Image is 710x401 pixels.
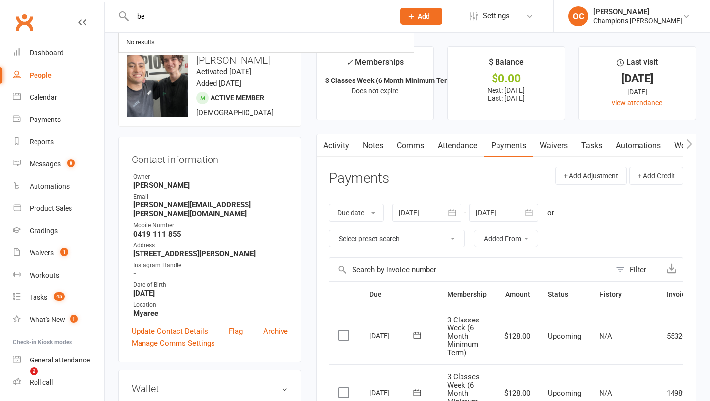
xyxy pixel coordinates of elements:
th: Membership [438,282,496,307]
a: Flag [229,325,243,337]
div: OC [568,6,588,26]
div: Waivers [30,249,54,257]
p: Next: [DATE] Last: [DATE] [457,86,556,102]
a: Notes [356,134,390,157]
a: General attendance kiosk mode [13,349,104,371]
strong: [STREET_ADDRESS][PERSON_NAME] [133,249,288,258]
th: Due [360,282,438,307]
button: Add [400,8,442,25]
time: Activated [DATE] [196,67,251,76]
div: General attendance [30,356,90,364]
span: N/A [599,389,612,398]
div: Email [133,192,288,201]
strong: 0419 111 855 [133,230,288,239]
div: Instagram Handle [133,261,288,270]
a: Waivers [533,134,574,157]
div: Reports [30,138,54,146]
div: Gradings [30,227,58,235]
strong: [PERSON_NAME][EMAIL_ADDRESS][PERSON_NAME][DOMAIN_NAME] [133,200,288,218]
div: Dashboard [30,49,64,57]
a: Archive [263,325,288,337]
a: What's New1 [13,309,104,331]
div: Mobile Number [133,221,288,230]
a: view attendance [612,99,662,107]
a: Roll call [13,371,104,394]
span: 1 [70,315,78,323]
div: Payments [30,116,61,123]
a: Workouts [13,264,104,286]
strong: - [133,269,288,278]
span: Upcoming [548,332,581,341]
div: People [30,71,52,79]
div: Product Sales [30,204,72,212]
img: image1740451153.png [127,55,188,117]
h3: Wallet [132,383,288,394]
a: Waivers 1 [13,242,104,264]
a: Tasks 45 [13,286,104,309]
a: Dashboard [13,42,104,64]
div: Address [133,241,288,250]
span: 2 [30,367,38,375]
span: Active member [211,94,264,102]
div: $0.00 [457,74,556,84]
div: [PERSON_NAME] [593,7,682,16]
div: Champions [PERSON_NAME] [593,16,682,25]
div: Date of Birth [133,281,288,290]
h3: [PERSON_NAME] [127,55,293,66]
a: Clubworx [12,10,36,35]
a: Automations [609,134,668,157]
td: 5532436 [658,308,704,365]
div: Messages [30,160,61,168]
th: Status [539,282,590,307]
div: Location [133,300,288,310]
a: Messages 8 [13,153,104,175]
span: Add [418,12,430,20]
span: 8 [67,159,75,167]
h3: Contact information [132,150,288,165]
th: Amount [496,282,539,307]
a: Payments [13,109,104,131]
a: People [13,64,104,86]
div: [DATE] [588,74,687,84]
div: [DATE] [369,328,415,343]
a: Attendance [431,134,484,157]
strong: [PERSON_NAME] [133,181,288,190]
button: Due date [329,204,384,222]
button: Filter [611,258,660,281]
i: ✓ [346,58,353,67]
div: Filter [630,264,646,276]
a: Comms [390,134,431,157]
iframe: Intercom live chat [10,367,34,391]
div: Last visit [617,56,658,74]
button: Added From [474,230,538,247]
div: Workouts [30,271,59,279]
span: 3 Classes Week (6 Month Minimum Term) [447,316,480,357]
time: Added [DATE] [196,79,241,88]
div: [DATE] [369,385,415,400]
input: Search... [130,9,388,23]
span: N/A [599,332,612,341]
a: Tasks [574,134,609,157]
div: Automations [30,182,70,190]
span: Settings [483,5,510,27]
button: + Add Adjustment [555,167,627,185]
strong: Myaree [133,309,288,318]
a: Payments [484,134,533,157]
input: Search by invoice number [329,258,611,281]
a: Product Sales [13,198,104,220]
a: Update Contact Details [132,325,208,337]
a: Automations [13,175,104,198]
div: Roll call [30,378,53,386]
a: Reports [13,131,104,153]
span: Upcoming [548,389,581,398]
div: or [547,207,554,219]
div: $ Balance [489,56,524,74]
span: [DEMOGRAPHIC_DATA] [196,108,274,117]
th: Invoice # [658,282,704,307]
td: $128.00 [496,308,539,365]
h3: Payments [329,171,389,186]
span: 45 [54,292,65,301]
div: Calendar [30,93,57,101]
strong: [DATE] [133,289,288,298]
div: Tasks [30,293,47,301]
